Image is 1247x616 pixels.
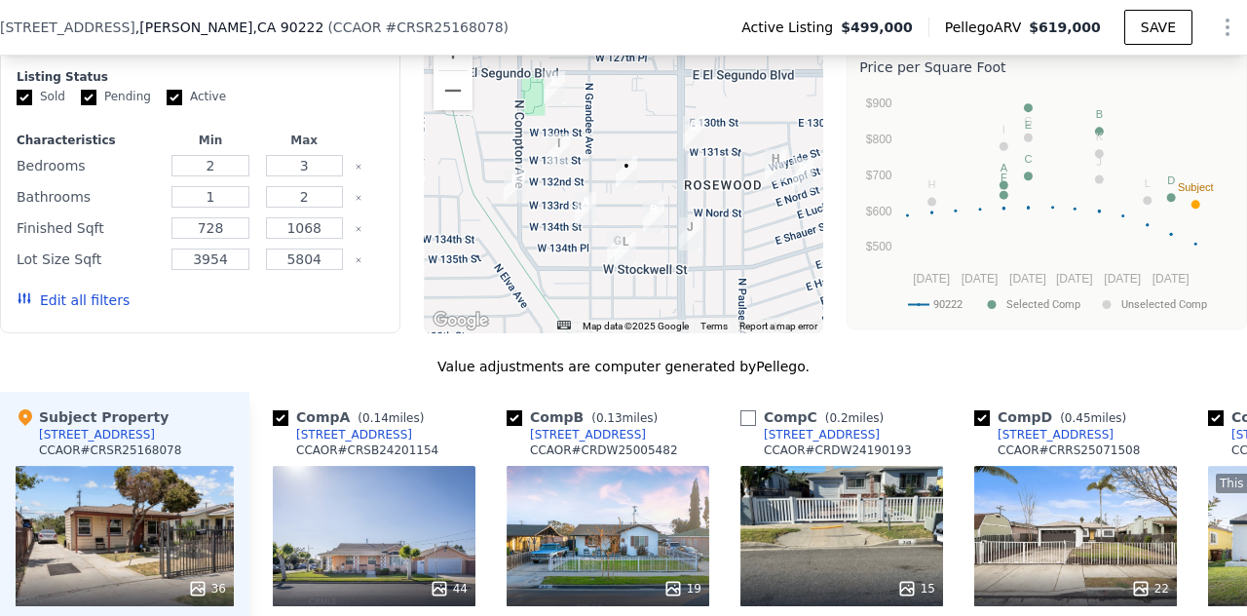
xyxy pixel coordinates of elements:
div: 1202 W 131st St [548,134,570,167]
div: Finished Sqft [17,214,160,242]
div: Lot Size Sqft [17,246,160,273]
label: Active [167,89,226,105]
span: ( miles) [817,411,891,425]
div: [STREET_ADDRESS] [764,427,880,443]
a: [STREET_ADDRESS] [507,427,646,443]
div: [STREET_ADDRESS] [39,427,155,443]
text: [DATE] [1056,272,1093,286]
div: 1207 W 129th Pl [544,71,565,104]
a: [STREET_ADDRESS] [974,427,1114,443]
div: Max [261,133,347,148]
span: ( miles) [350,411,432,425]
label: Sold [17,89,65,105]
div: 607 W Peach St [767,318,788,351]
text: [DATE] [1153,272,1190,286]
button: Zoom out [434,71,472,110]
span: , CA 90222 [253,19,324,35]
text: [DATE] [1105,272,1142,286]
span: 0.2 [829,411,848,425]
span: # CRSR25168078 [386,19,504,35]
text: Selected Comp [1006,298,1080,311]
a: Report a map error [739,321,817,331]
span: Active Listing [741,18,841,37]
text: K [1096,131,1104,142]
text: Subject [1178,181,1214,193]
div: 1403 W 133rd St [504,170,525,203]
div: Characteristics [17,133,160,148]
text: F [1001,172,1007,183]
button: Clear [355,163,362,171]
div: Price per Square Foot [859,54,1234,81]
div: 915 W Stockwell St [607,231,628,264]
div: 908 W 132nd St [616,156,637,189]
text: E [1025,119,1032,131]
a: Open this area in Google Maps (opens a new window) [429,308,493,333]
button: SAVE [1124,10,1192,45]
text: $500 [866,240,892,253]
text: I [1002,124,1005,135]
label: Pending [81,89,151,105]
div: 1001 W 134th St [575,192,596,225]
div: 44 [430,579,468,598]
a: Terms (opens in new tab) [700,321,728,331]
text: C [1025,153,1033,165]
span: 0.13 [596,411,623,425]
div: A chart. [859,81,1229,325]
div: ( ) [327,18,509,37]
div: 22 [1131,579,1169,598]
text: B [1096,108,1103,120]
input: Pending [81,90,96,105]
button: Edit all filters [17,290,130,310]
button: Clear [355,225,362,233]
div: Bathrooms [17,183,160,211]
text: H [928,178,936,190]
div: 19 [663,579,701,598]
text: A [1001,162,1008,173]
text: [DATE] [914,272,951,286]
div: CCAOR # CRRS25071508 [998,443,1140,458]
button: Clear [355,256,362,264]
div: CCAOR # CRDW25005482 [530,443,678,458]
span: Pellego ARV [945,18,1030,37]
div: Bedrooms [17,152,160,179]
text: Unselected Comp [1121,298,1207,311]
text: $900 [866,96,892,110]
div: 749 W 131st St [683,116,704,149]
button: Show Options [1208,8,1247,47]
text: J [1097,156,1103,168]
div: [STREET_ADDRESS] [296,427,412,443]
text: 90222 [933,298,963,311]
input: Sold [17,90,32,105]
div: [STREET_ADDRESS] [530,427,646,443]
div: 15 [897,579,935,598]
div: CCAOR # CRDW24190193 [764,443,912,458]
div: Listing Status [17,69,384,85]
text: [DATE] [962,272,999,286]
text: $700 [866,169,892,182]
div: Subject Property [16,407,169,427]
text: D [1167,174,1175,186]
button: Clear [355,194,362,202]
span: , [PERSON_NAME] [135,18,324,37]
img: Google [429,308,493,333]
div: 36 [188,579,226,598]
span: 0.14 [362,411,389,425]
span: $619,000 [1029,19,1101,35]
div: CCAOR # CRSR25168078 [39,443,181,458]
div: CCAOR # CRSB24201154 [296,443,438,458]
text: G [1025,115,1034,127]
div: Comp B [507,407,665,427]
div: 2109 E Nord St [792,158,813,191]
span: CCAOR [333,19,382,35]
span: ( miles) [584,411,665,425]
span: ( miles) [1052,411,1134,425]
text: $800 [866,133,892,146]
div: 824 W 134th St [643,200,664,233]
div: 1816 N Wilmington Ave [679,217,700,250]
a: [STREET_ADDRESS] [273,427,412,443]
div: Comp D [974,407,1134,427]
a: [STREET_ADDRESS] [740,427,880,443]
div: Comp A [273,407,432,427]
span: $499,000 [841,18,913,37]
input: Active [167,90,182,105]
